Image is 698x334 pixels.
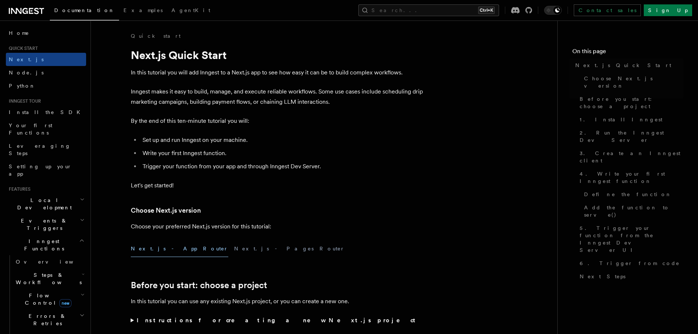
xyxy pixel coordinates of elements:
[234,241,345,257] button: Next.js - Pages Router
[358,4,499,16] button: Search...Ctrl+K
[9,56,44,62] span: Next.js
[131,87,424,107] p: Inngest makes it easy to build, manage, and execute reliable workflows. Some use cases include sc...
[13,289,86,309] button: Flow Controlnew
[131,296,424,307] p: In this tutorial you can use any existing Next.js project, or you can create a new one.
[131,48,424,62] h1: Next.js Quick Start
[9,29,29,37] span: Home
[131,241,228,257] button: Next.js - App Router
[131,67,424,78] p: In this tutorial you will add Inngest to a Next.js app to see how easy it can be to build complex...
[6,98,41,104] span: Inngest tour
[13,255,86,268] a: Overview
[9,70,44,76] span: Node.js
[580,129,683,144] span: 2. Run the Inngest Dev Server
[6,26,86,40] a: Home
[6,217,80,232] span: Events & Triggers
[577,92,683,113] a: Before you start: choose a project
[580,224,683,254] span: 5. Trigger your function from the Inngest Dev Server UI
[131,221,424,232] p: Choose your preferred Next.js version for this tutorial:
[580,150,683,164] span: 3. Create an Inngest client
[123,7,163,13] span: Examples
[584,204,683,219] span: Add the function to serve()
[6,160,86,180] a: Setting up your app
[584,191,672,198] span: Define the function
[140,148,424,158] li: Write your first Inngest function.
[131,116,424,126] p: By the end of this ten-minute tutorial you will:
[131,32,181,40] a: Quick start
[171,7,210,13] span: AgentKit
[6,186,30,192] span: Features
[131,280,267,290] a: Before you start: choose a project
[577,113,683,126] a: 1. Install Inngest
[6,53,86,66] a: Next.js
[575,62,671,69] span: Next.js Quick Start
[140,161,424,172] li: Trigger your function from your app and through Inngest Dev Server.
[131,315,424,326] summary: Instructions for creating a new Next.js project
[577,126,683,147] a: 2. Run the Inngest Dev Server
[580,95,683,110] span: Before you start: choose a project
[580,116,662,123] span: 1. Install Inngest
[572,59,683,72] a: Next.js Quick Start
[577,257,683,270] a: 6. Trigger from code
[9,143,71,156] span: Leveraging Steps
[580,273,625,280] span: Next Steps
[6,45,38,51] span: Quick start
[580,260,680,267] span: 6. Trigger from code
[6,119,86,139] a: Your first Functions
[9,122,52,136] span: Your first Functions
[140,135,424,145] li: Set up and run Inngest on your machine.
[544,6,562,15] button: Toggle dark mode
[6,194,86,214] button: Local Development
[644,4,692,16] a: Sign Up
[6,235,86,255] button: Inngest Functions
[581,188,683,201] a: Define the function
[6,79,86,92] a: Python
[9,109,85,115] span: Install the SDK
[577,147,683,167] a: 3. Create an Inngest client
[131,180,424,191] p: Let's get started!
[13,312,80,327] span: Errors & Retries
[13,292,81,307] span: Flow Control
[574,4,641,16] a: Contact sales
[577,221,683,257] a: 5. Trigger your function from the Inngest Dev Server UI
[6,66,86,79] a: Node.js
[581,72,683,92] a: Choose Next.js version
[6,106,86,119] a: Install the SDK
[119,2,167,20] a: Examples
[13,268,86,289] button: Steps & Workflows
[584,75,683,89] span: Choose Next.js version
[16,259,91,265] span: Overview
[581,201,683,221] a: Add the function to serve()
[6,214,86,235] button: Events & Triggers
[577,270,683,283] a: Next Steps
[9,83,36,89] span: Python
[577,167,683,188] a: 4. Write your first Inngest function
[6,197,80,211] span: Local Development
[50,2,119,21] a: Documentation
[131,205,201,216] a: Choose Next.js version
[9,164,72,177] span: Setting up your app
[6,139,86,160] a: Leveraging Steps
[6,238,79,252] span: Inngest Functions
[13,309,86,330] button: Errors & Retries
[580,170,683,185] span: 4. Write your first Inngest function
[137,317,418,324] strong: Instructions for creating a new Next.js project
[167,2,215,20] a: AgentKit
[572,47,683,59] h4: On this page
[59,299,71,307] span: new
[54,7,115,13] span: Documentation
[478,7,495,14] kbd: Ctrl+K
[13,271,82,286] span: Steps & Workflows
